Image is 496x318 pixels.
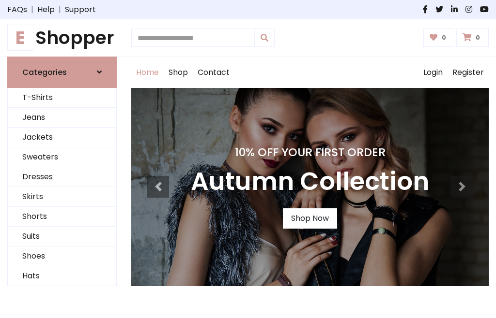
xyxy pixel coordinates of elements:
a: Shorts [8,207,116,227]
span: | [27,4,37,15]
a: Shop Now [283,208,337,229]
a: Register [448,57,489,88]
a: Shop [164,57,193,88]
a: 0 [423,29,455,47]
h6: Categories [22,68,67,77]
a: Shoes [8,246,116,266]
a: Help [37,4,55,15]
a: Suits [8,227,116,246]
span: | [55,4,65,15]
a: EShopper [7,27,117,49]
h3: Autumn Collection [191,167,429,197]
h4: 10% Off Your First Order [191,145,429,159]
span: 0 [439,33,449,42]
h1: Shopper [7,27,117,49]
a: 0 [456,29,489,47]
a: Jackets [8,128,116,147]
a: T-Shirts [8,88,116,108]
a: Sweaters [8,147,116,167]
span: 0 [473,33,482,42]
a: Hats [8,266,116,286]
a: Dresses [8,167,116,187]
a: Login [418,57,448,88]
span: E [7,25,33,51]
a: Jeans [8,108,116,128]
a: Contact [193,57,234,88]
a: FAQs [7,4,27,15]
a: Skirts [8,187,116,207]
a: Home [131,57,164,88]
a: Categories [7,57,117,88]
a: Support [65,4,96,15]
